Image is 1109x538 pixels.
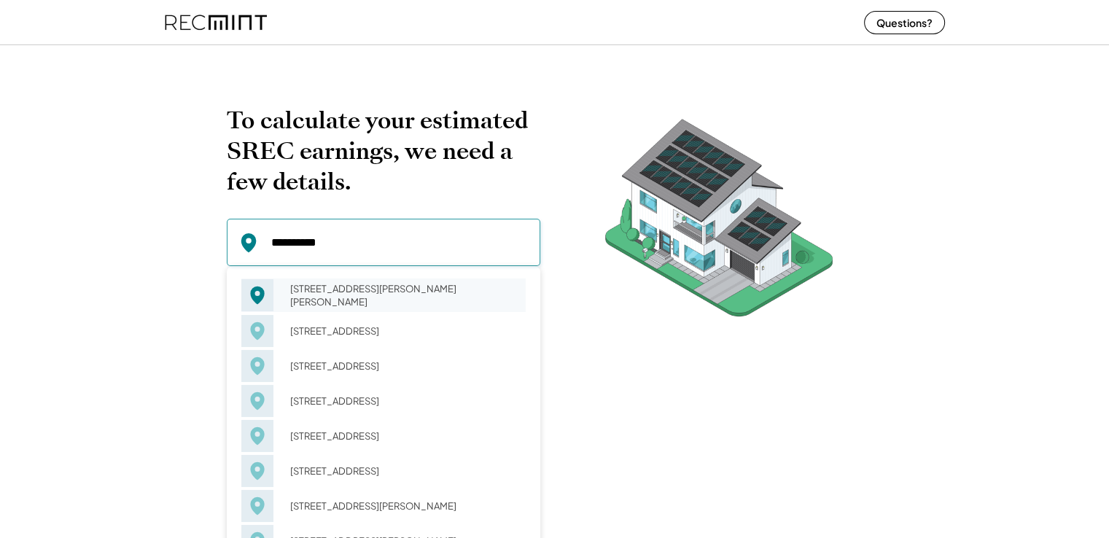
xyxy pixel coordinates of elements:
button: Questions? [864,11,945,34]
div: [STREET_ADDRESS] [281,461,526,481]
div: [STREET_ADDRESS] [281,356,526,376]
div: [STREET_ADDRESS][PERSON_NAME] [281,496,526,516]
img: recmint-logotype%403x%20%281%29.jpeg [165,3,267,42]
div: [STREET_ADDRESS] [281,426,526,446]
img: RecMintArtboard%207.png [577,105,861,339]
h2: To calculate your estimated SREC earnings, we need a few details. [227,105,540,197]
div: [STREET_ADDRESS] [281,321,526,341]
div: [STREET_ADDRESS] [281,391,526,411]
div: [STREET_ADDRESS][PERSON_NAME][PERSON_NAME] [281,278,526,312]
